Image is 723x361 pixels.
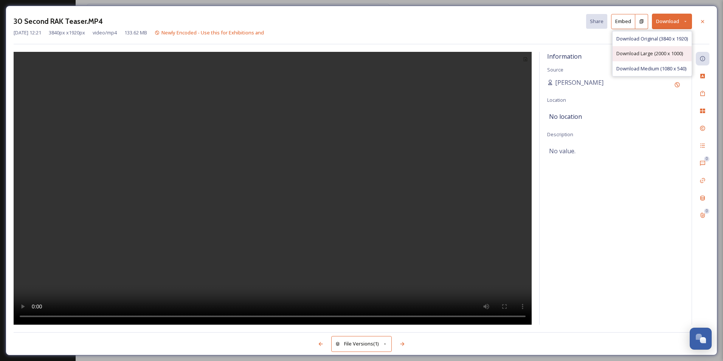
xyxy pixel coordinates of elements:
[611,14,635,29] button: Embed
[555,78,604,87] span: [PERSON_NAME]
[124,29,147,36] span: 133.62 MB
[616,50,683,57] span: Download Large (2000 x 1000)
[704,209,709,214] div: 0
[547,131,573,138] span: Description
[549,146,576,156] span: No value.
[331,336,392,352] button: File Versions(1)
[547,96,566,103] span: Location
[616,65,686,72] span: Download Medium (1080 x 540)
[690,328,712,350] button: Open Chat
[161,29,264,36] span: Newly Encoded - Use this for Exhibitions and
[547,66,563,73] span: Source
[652,14,692,29] button: Download
[616,35,688,42] span: Download Original (3840 x 1920)
[14,16,103,27] h3: 30 Second RAK Teaser.MP4
[93,29,117,36] span: video/mp4
[14,29,41,36] span: [DATE] 12:21
[547,52,582,61] span: Information
[49,29,85,36] span: 3840 px x 1920 px
[549,112,582,121] span: No location
[704,156,709,162] div: 0
[586,14,607,29] button: Share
